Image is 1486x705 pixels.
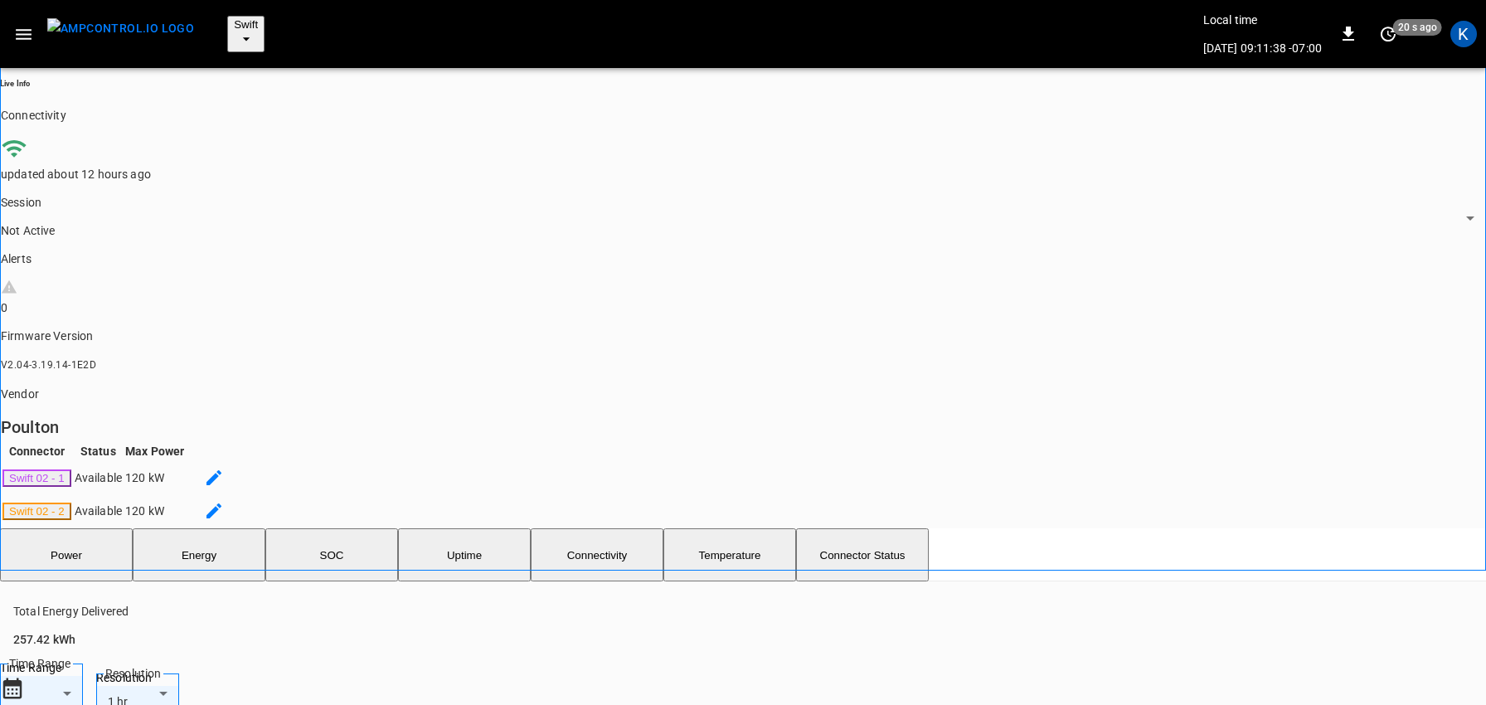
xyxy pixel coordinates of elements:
[227,16,265,52] button: Swift
[74,462,123,494] td: Available
[1203,12,1322,28] p: Local time
[796,528,929,581] button: Connector Status
[13,631,1433,649] h6: 257.42 kWh
[1,222,1486,239] p: Not Active
[124,462,185,494] td: 120 kW
[47,18,194,39] img: ampcontrol.io logo
[1,414,1486,440] h6: Poulton
[124,495,185,527] td: 120 kW
[1,107,1486,124] p: Connectivity
[1,250,1486,267] p: Alerts
[1,386,1486,402] p: Vendor
[531,528,663,581] button: Connectivity
[1,299,1486,316] div: 0
[1,168,151,181] span: updated about 12 hours ago
[74,495,123,527] td: Available
[1,194,1486,211] p: Session
[1,328,1486,344] p: Firmware Version
[663,528,796,581] button: Temperature
[1375,21,1401,47] button: set refresh interval
[41,13,201,55] button: menu
[2,442,72,460] th: Connector
[133,528,265,581] button: Energy
[2,469,71,487] button: Swift 02 - 1
[13,603,1433,620] p: Total Energy Delivered
[2,503,71,520] button: Swift 02 - 2
[1,359,96,371] span: V2.04-3.19.14-1E2D
[265,528,398,581] button: SOC
[124,442,185,460] th: Max Power
[398,528,531,581] button: Uptime
[1450,21,1477,47] div: profile-icon
[96,669,179,686] label: Resolution
[1203,40,1322,56] p: [DATE] 09:11:38 -07:00
[234,18,258,31] span: Swift
[1393,19,1442,36] span: 20 s ago
[74,442,123,460] th: Status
